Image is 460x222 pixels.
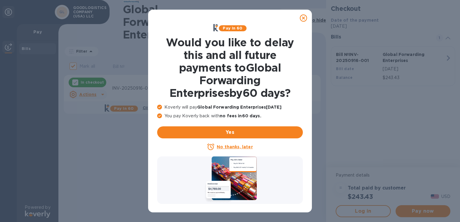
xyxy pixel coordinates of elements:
span: Yes [162,129,298,136]
button: Yes [157,126,303,138]
b: no fees in 60 days . [220,113,261,118]
b: Global Forwarding Enterprises [DATE] [197,105,281,109]
p: You pay Koverly back with [157,113,303,119]
b: Pay in 60 [223,26,242,30]
h1: Would you like to delay this and all future payments to Global Forwarding Enterprises by 60 days ? [157,36,303,99]
u: No thanks, later [217,144,253,149]
p: Koverly will pay [157,104,303,110]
